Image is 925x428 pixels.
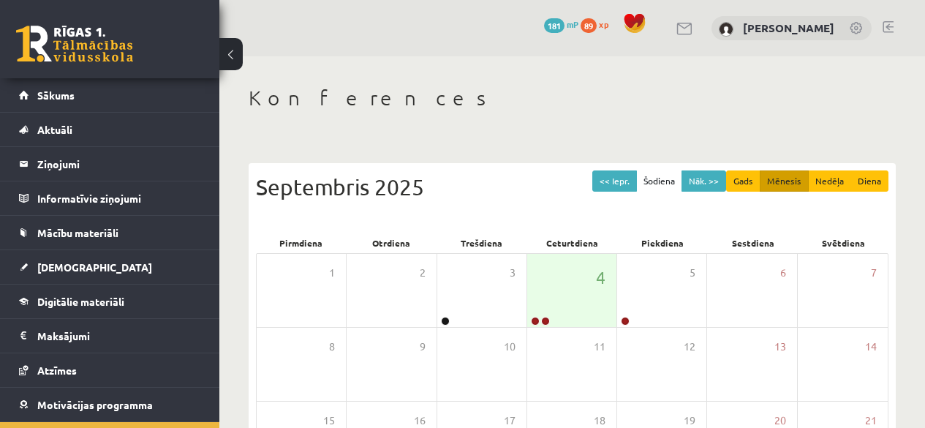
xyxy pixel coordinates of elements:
button: Gads [726,170,760,192]
span: 14 [865,339,877,355]
span: xp [599,18,608,30]
span: 89 [581,18,597,33]
span: 4 [596,265,605,290]
a: 181 mP [544,18,578,30]
legend: Informatīvie ziņojumi [37,181,201,215]
div: Ceturtdiena [527,233,618,253]
span: 7 [871,265,877,281]
span: mP [567,18,578,30]
div: Trešdiena [437,233,527,253]
a: Informatīvie ziņojumi [19,181,201,215]
a: [DEMOGRAPHIC_DATA] [19,250,201,284]
span: 12 [684,339,695,355]
div: Sestdiena [708,233,798,253]
button: << Iepr. [592,170,637,192]
a: Digitālie materiāli [19,285,201,318]
span: 3 [510,265,516,281]
button: Mēnesis [760,170,809,192]
div: Svētdiena [798,233,888,253]
button: Nedēļa [808,170,851,192]
span: Atzīmes [37,364,77,377]
a: Rīgas 1. Tālmācības vidusskola [16,26,133,62]
span: 2 [420,265,426,281]
a: Ziņojumi [19,147,201,181]
button: Šodiena [636,170,682,192]
button: Diena [850,170,888,192]
span: Digitālie materiāli [37,295,124,308]
div: Septembris 2025 [256,170,888,203]
a: Motivācijas programma [19,388,201,421]
a: [PERSON_NAME] [743,20,834,35]
a: Mācību materiāli [19,216,201,249]
span: 10 [504,339,516,355]
a: Atzīmes [19,353,201,387]
span: 8 [329,339,335,355]
legend: Maksājumi [37,319,201,353]
a: Aktuāli [19,113,201,146]
span: 13 [774,339,786,355]
span: [DEMOGRAPHIC_DATA] [37,260,152,274]
button: Nāk. >> [682,170,726,192]
span: 5 [690,265,695,281]
div: Pirmdiena [256,233,347,253]
a: 89 xp [581,18,616,30]
span: 11 [594,339,605,355]
div: Otrdiena [347,233,437,253]
span: 1 [329,265,335,281]
span: Aktuāli [37,123,72,136]
span: 9 [420,339,426,355]
span: Mācību materiāli [37,226,118,239]
a: Sākums [19,78,201,112]
span: 181 [544,18,565,33]
span: Motivācijas programma [37,398,153,411]
span: Sākums [37,89,75,102]
h1: Konferences [249,86,896,110]
a: Maksājumi [19,319,201,353]
legend: Ziņojumi [37,147,201,181]
img: Keita Kudravceva [719,22,733,37]
div: Piekdiena [617,233,708,253]
span: 6 [780,265,786,281]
